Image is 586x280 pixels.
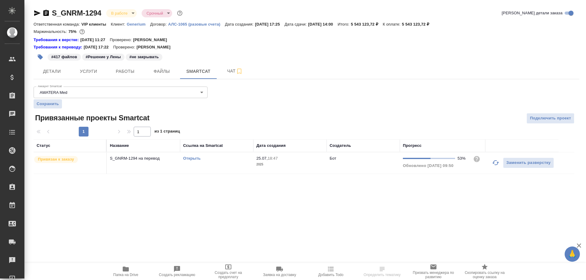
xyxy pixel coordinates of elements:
p: [PERSON_NAME] [133,37,172,43]
p: 75% [68,29,78,34]
button: Срочный [145,11,165,16]
p: 5 543 123,72 ₽ [402,22,434,27]
span: 417 файлов [47,54,81,59]
p: К оплате: [383,22,402,27]
span: Работы [110,68,140,75]
p: #417 файлов [51,54,77,60]
p: Клиент: [111,22,127,27]
div: Дата создания [256,143,286,149]
div: AWATERA Med [34,87,208,98]
a: АЛС-1065 (разовые счета) [168,21,225,27]
p: Бот [330,156,336,161]
a: Требования к переводу: [34,44,84,50]
p: #Решение у Лены [86,54,121,60]
p: Договор: [150,22,168,27]
button: 975997.50 RUB; 98560.00 UAH; [78,28,86,36]
div: 53% [458,155,468,161]
p: Дата создания: [225,22,255,27]
div: Ссылка на Smartcat [183,143,223,149]
span: Решение у Лены [81,54,125,59]
p: Generium [127,22,150,27]
div: В работе [142,9,172,17]
div: Создатель [330,143,351,149]
span: Услуги [74,68,103,75]
p: 25.07, [256,156,268,161]
button: Подключить проект [526,113,574,124]
p: [DATE] 11:27 [80,37,110,43]
a: S_GNRM-1294 [52,9,101,17]
span: Обновлено [DATE] 09:50 [403,163,454,168]
button: Скопировать ссылку [42,9,50,17]
div: Нажми, чтобы открыть папку с инструкцией [34,37,80,43]
p: Привязан к заказу [38,156,74,162]
span: из 1 страниц [154,128,180,136]
p: 18:47 [268,156,278,161]
p: 2025 [256,161,324,168]
span: не закрывать [125,54,163,59]
p: Дата сдачи: [284,22,308,27]
p: #не закрывать [129,54,159,60]
button: Сохранить [34,99,62,108]
span: [PERSON_NAME] детали заказа [502,10,562,16]
p: [DATE] 17:25 [255,22,285,27]
button: В работе [109,11,129,16]
span: Заменить разверстку [506,159,551,166]
p: Проверено: [113,44,137,50]
span: 🙏 [567,248,577,261]
span: Подключить проект [530,115,571,122]
button: Заменить разверстку [503,158,554,168]
p: Итого: [338,22,351,27]
span: Чат [220,67,250,75]
a: Generium [127,21,150,27]
div: Нажми, чтобы открыть папку с инструкцией [34,44,84,50]
span: Детали [37,68,67,75]
button: Скопировать ссылку для ЯМессенджера [34,9,41,17]
p: [DATE] 14:00 [308,22,338,27]
svg: Подписаться [236,68,243,75]
button: 🙏 [565,246,580,262]
a: Требования к верстке: [34,37,80,43]
p: VIP клиенты [81,22,111,27]
p: Проверено: [110,37,133,43]
button: Доп статусы указывают на важность/срочность заказа [176,9,184,17]
span: Привязанные проекты Smartcat [34,113,150,123]
button: Обновить прогресс [488,155,503,170]
p: [PERSON_NAME] [136,44,175,50]
span: Файлы [147,68,176,75]
p: Маржинальность: [34,29,68,34]
p: S_GNRM-1294 на перевод [110,155,177,161]
button: AWATERA Med [38,90,69,95]
p: АЛС-1065 (разовые счета) [168,22,225,27]
div: Название [110,143,129,149]
span: Сохранить [37,101,59,107]
p: Ответственная команда: [34,22,81,27]
button: Добавить тэг [34,50,47,64]
a: Открыть [183,156,201,161]
div: Прогресс [403,143,421,149]
div: Статус [37,143,50,149]
div: В работе [106,9,137,17]
p: 5 543 123,72 ₽ [351,22,383,27]
span: Smartcat [184,68,213,75]
p: [DATE] 17:22 [84,44,113,50]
